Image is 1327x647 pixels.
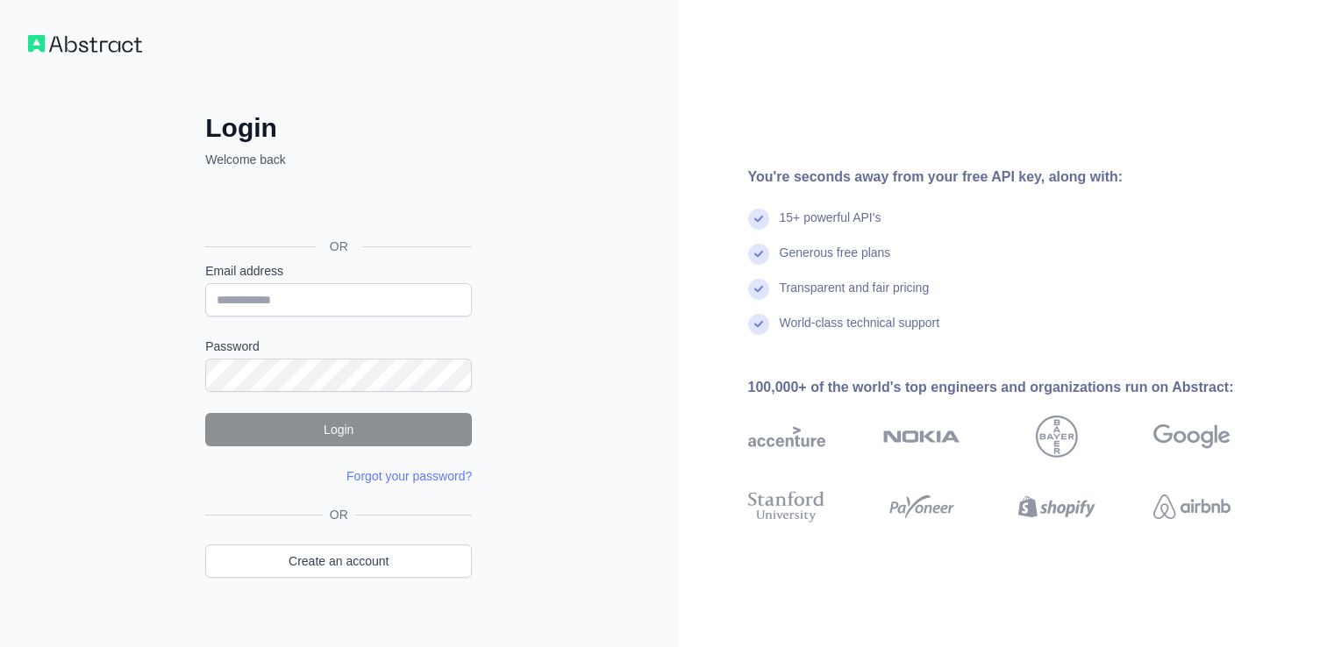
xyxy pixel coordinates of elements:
img: google [1153,416,1231,458]
label: Email address [205,262,472,280]
img: payoneer [883,487,960,526]
img: check mark [748,279,769,300]
img: check mark [748,314,769,335]
img: accenture [748,416,825,458]
a: Forgot your password? [346,469,472,483]
img: shopify [1018,487,1095,526]
img: stanford university [748,487,825,526]
h2: Login [205,112,472,144]
div: Generous free plans [780,244,891,279]
div: World-class technical support [780,314,940,349]
img: airbnb [1153,487,1231,526]
span: OR [316,238,362,255]
img: check mark [748,244,769,265]
p: Welcome back [205,151,472,168]
div: 100,000+ of the world's top engineers and organizations run on Abstract: [748,377,1287,398]
button: Login [205,413,472,446]
a: Create an account [205,544,472,578]
img: Workflow [28,35,142,53]
div: You're seconds away from your free API key, along with: [748,167,1287,188]
div: Transparent and fair pricing [780,279,930,314]
label: Password [205,338,472,355]
img: nokia [883,416,960,458]
span: OR [323,506,355,523]
img: check mark [748,209,769,230]
div: 15+ powerful API's [780,209,881,244]
iframe: Sign in with Google Button [196,188,477,226]
img: bayer [1036,416,1078,458]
